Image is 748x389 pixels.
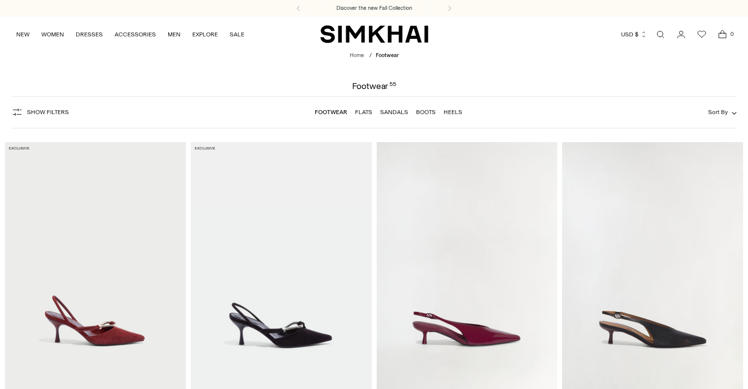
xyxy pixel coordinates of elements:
[76,24,103,45] a: DRESSES
[350,52,399,60] nav: breadcrumbs
[444,109,462,116] a: Heels
[376,52,399,59] span: Footwear
[315,102,462,122] nav: Linked collections
[708,109,728,116] span: Sort By
[350,52,364,59] a: Home
[692,25,712,44] a: Wishlist
[352,82,396,90] h1: Footwear
[315,109,347,116] a: Footwear
[27,109,69,116] span: Show Filters
[671,25,691,44] a: Go to the account page
[11,104,69,120] button: Show Filters
[708,107,737,118] button: Sort By
[651,25,670,44] a: Open search modal
[369,52,372,60] div: /
[713,25,732,44] a: Open cart modal
[230,24,244,45] a: SALE
[16,24,30,45] a: NEW
[389,82,396,90] div: 55
[355,109,372,116] a: Flats
[192,24,218,45] a: EXPLORE
[380,109,408,116] a: Sandals
[168,24,180,45] a: MEN
[320,25,428,44] a: SIMKHAI
[115,24,156,45] a: ACCESSORIES
[416,109,436,116] a: Boots
[336,4,412,12] a: Discover the new Fall Collection
[727,30,736,38] span: 0
[41,24,64,45] a: WOMEN
[621,24,647,45] button: USD $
